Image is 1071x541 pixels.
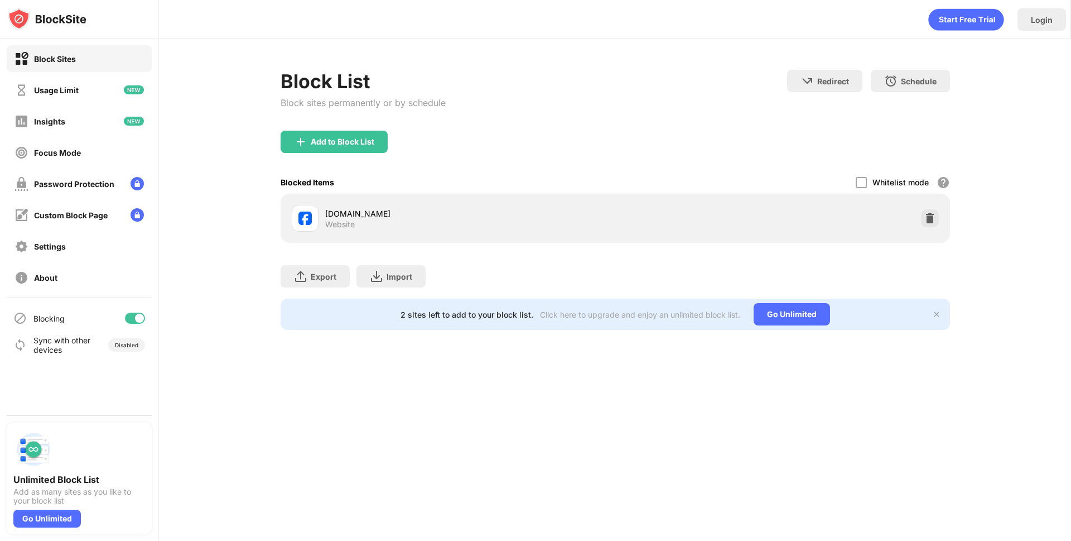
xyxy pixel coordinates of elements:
div: animation [928,8,1004,31]
div: Go Unlimited [754,303,830,325]
img: insights-off.svg [15,114,28,128]
img: password-protection-off.svg [15,177,28,191]
img: time-usage-off.svg [15,83,28,97]
div: Custom Block Page [34,210,108,220]
div: Block Sites [34,54,76,64]
img: settings-off.svg [15,240,28,253]
div: Settings [34,242,66,251]
img: sync-icon.svg [13,338,27,352]
div: Usage Limit [34,85,79,95]
div: Unlimited Block List [13,474,145,485]
div: 2 sites left to add to your block list. [401,310,533,319]
img: lock-menu.svg [131,177,144,190]
img: lock-menu.svg [131,208,144,222]
div: Click here to upgrade and enjoy an unlimited block list. [540,310,740,319]
div: Schedule [901,76,937,86]
div: Disabled [115,342,138,348]
div: Redirect [817,76,849,86]
div: Add to Block List [311,137,374,146]
img: x-button.svg [932,310,941,319]
div: Insights [34,117,65,126]
div: Sync with other devices [33,336,91,355]
div: Focus Mode [34,148,81,157]
img: new-icon.svg [124,117,144,126]
img: customize-block-page-off.svg [15,208,28,222]
div: Whitelist mode [872,178,929,187]
div: Block sites permanently or by schedule [281,97,446,108]
div: Login [1031,15,1053,25]
div: Block List [281,70,446,93]
img: blocking-icon.svg [13,312,27,325]
div: Website [325,219,355,229]
div: [DOMAIN_NAME] [325,208,615,219]
img: logo-blocksite.svg [8,8,86,30]
img: push-block-list.svg [13,429,54,470]
img: favicons [298,212,312,225]
div: Password Protection [34,179,114,189]
div: Blocking [33,314,65,323]
div: Import [387,272,412,281]
div: Add as many sites as you like to your block list [13,487,145,505]
div: About [34,273,57,283]
img: about-off.svg [15,271,28,285]
img: new-icon.svg [124,85,144,94]
div: Blocked Items [281,178,334,187]
div: Go Unlimited [13,510,81,528]
div: Export [311,272,336,281]
img: focus-off.svg [15,146,28,160]
img: block-on.svg [15,52,28,66]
